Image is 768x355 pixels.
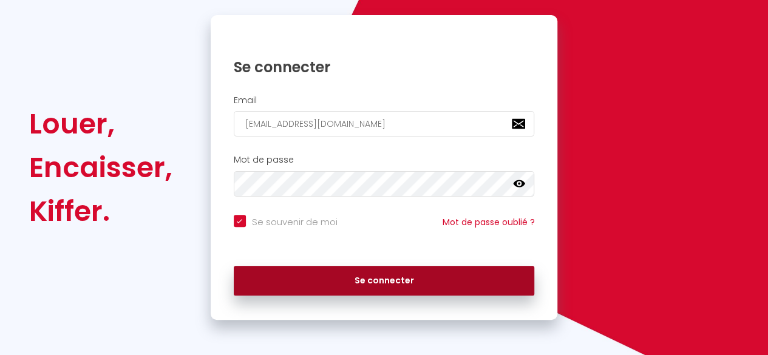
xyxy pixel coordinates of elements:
[442,216,534,228] a: Mot de passe oublié ?
[234,58,535,76] h1: Se connecter
[29,102,172,146] div: Louer,
[234,266,535,296] button: Se connecter
[234,95,535,106] h2: Email
[234,111,535,137] input: Ton Email
[234,155,535,165] h2: Mot de passe
[29,146,172,189] div: Encaisser,
[29,189,172,233] div: Kiffer.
